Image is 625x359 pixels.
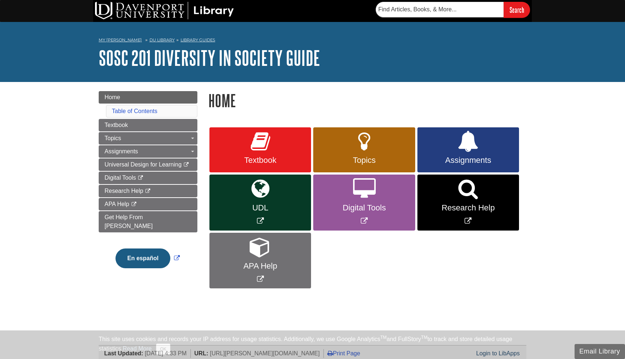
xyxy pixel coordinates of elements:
[319,156,409,165] span: Topics
[99,35,526,47] nav: breadcrumb
[131,202,137,207] i: This link opens in a new window
[115,248,170,268] button: En español
[99,37,142,43] a: My [PERSON_NAME]
[376,2,504,17] input: Find Articles, Books, & More...
[99,211,197,232] a: Get Help From [PERSON_NAME]
[99,198,197,210] a: APA Help
[105,161,182,168] span: Universal Design for Learning
[215,261,306,271] span: APA Help
[105,175,136,181] span: Digital Tools
[380,335,386,340] sup: TM
[105,214,153,229] span: Get Help From [PERSON_NAME]
[105,135,121,141] span: Topics
[105,94,120,100] span: Home
[575,344,625,359] button: Email Library
[105,201,129,207] span: APA Help
[99,172,197,184] a: Digital Tools
[112,108,158,114] a: Table of Contents
[215,203,306,213] span: UDL
[105,122,128,128] span: Textbook
[145,189,151,194] i: This link opens in a new window
[183,162,189,167] i: This link opens in a new window
[114,255,181,261] a: Link opens in new window
[105,148,138,154] span: Assignments
[421,335,427,340] sup: TM
[417,175,519,231] a: Link opens in new window
[423,156,514,165] span: Assignments
[215,156,306,165] span: Textbook
[99,46,320,69] a: SOSC 201 Diversity in Society Guide
[319,203,409,213] span: Digital Tools
[99,185,197,197] a: Research Help
[417,127,519,173] a: Assignments
[209,127,311,173] a: Textbook
[423,203,514,213] span: Research Help
[313,127,415,173] a: Topics
[149,37,175,42] a: DU Library
[504,2,530,18] input: Search
[209,233,311,289] a: Link opens in new window
[156,344,170,355] button: Close
[209,175,311,231] a: Link opens in new window
[376,2,530,18] form: Searches DU Library's articles, books, and more
[208,91,526,110] h1: Home
[181,37,215,42] a: Library Guides
[99,119,197,131] a: Textbook
[313,175,415,231] a: Link opens in new window
[123,345,152,352] a: Read More
[95,2,234,19] img: DU Library
[99,158,197,171] a: Universal Design for Learning
[99,91,197,281] div: Guide Page Menu
[99,335,526,355] div: This site uses cookies and records your IP address for usage statistics. Additionally, we use Goo...
[105,188,143,194] span: Research Help
[99,132,197,145] a: Topics
[99,91,197,104] a: Home
[137,176,144,180] i: This link opens in a new window
[99,145,197,158] a: Assignments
